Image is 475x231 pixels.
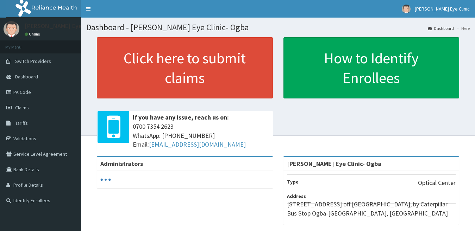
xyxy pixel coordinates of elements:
[15,73,38,80] span: Dashboard
[428,25,454,31] a: Dashboard
[97,37,273,98] a: Click here to submit claims
[4,21,19,37] img: User Image
[15,120,28,126] span: Tariffs
[15,58,51,64] span: Switch Providers
[283,37,460,98] a: How to Identify Enrollees
[455,25,470,31] li: Here
[15,104,29,111] span: Claims
[287,160,381,168] strong: [PERSON_NAME] Eye Clinic- Ogba
[287,179,299,185] b: Type
[25,23,98,29] p: [PERSON_NAME] Eye Clinic
[415,6,470,12] span: [PERSON_NAME] Eye Clinic
[25,32,42,37] a: Online
[287,200,456,218] p: [STREET_ADDRESS] off [GEOGRAPHIC_DATA], by Caterpillar Bus Stop Ogba-[GEOGRAPHIC_DATA], [GEOGRAPH...
[100,174,111,185] svg: audio-loading
[86,23,470,32] h1: Dashboard - [PERSON_NAME] Eye Clinic- Ogba
[133,113,229,121] b: If you have any issue, reach us on:
[402,5,411,13] img: User Image
[418,178,456,187] p: Optical Center
[133,122,269,149] span: 0700 7354 2623 WhatsApp: [PHONE_NUMBER] Email:
[287,193,306,199] b: Address
[100,160,143,168] b: Administrators
[149,140,246,148] a: [EMAIL_ADDRESS][DOMAIN_NAME]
